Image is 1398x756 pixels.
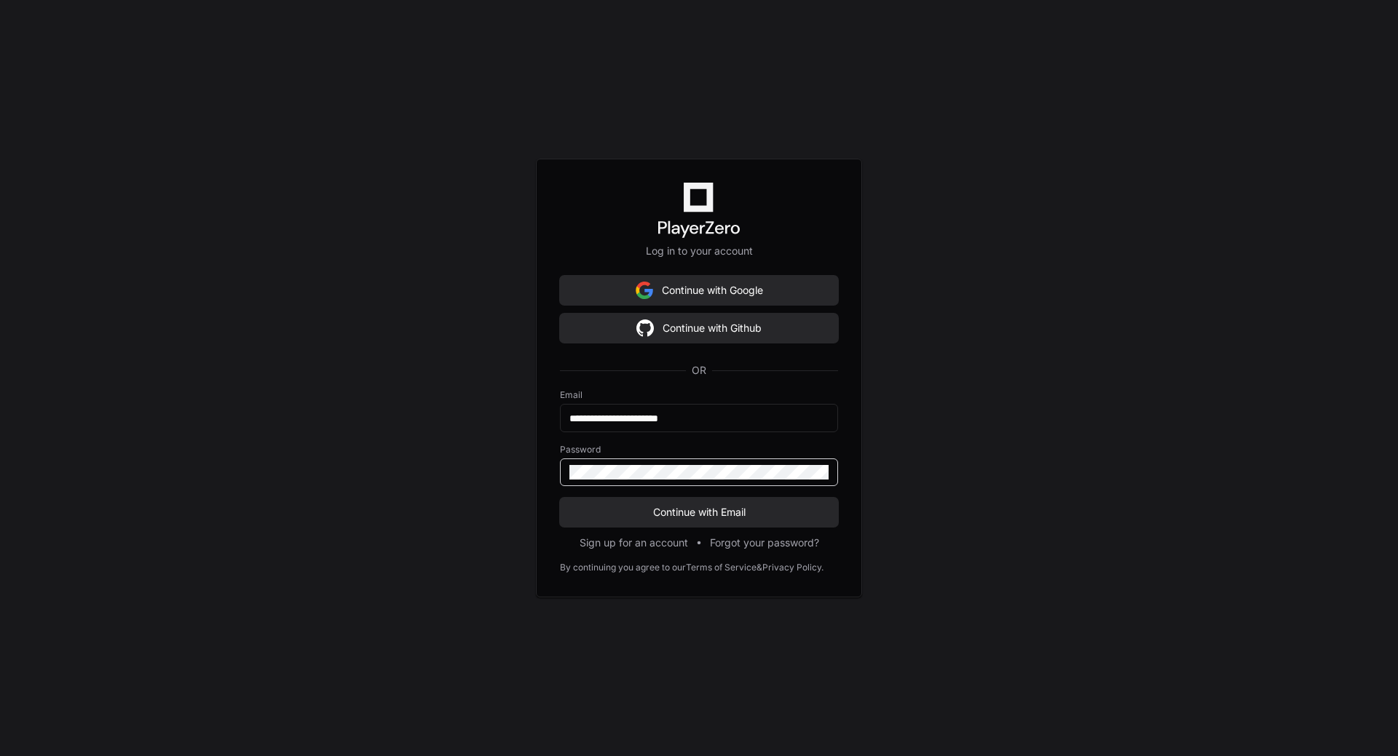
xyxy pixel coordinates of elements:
a: Privacy Policy. [762,562,824,573]
img: Sign in with google [636,276,653,305]
a: Terms of Service [686,562,757,573]
img: Sign in with google [636,314,654,343]
div: & [757,562,762,573]
label: Password [560,444,838,455]
div: By continuing you agree to our [560,562,686,573]
span: OR [686,363,712,378]
button: Sign up for an account [580,536,688,550]
button: Forgot your password? [710,536,819,550]
button: Continue with Github [560,314,838,343]
button: Continue with Email [560,498,838,527]
span: Continue with Email [560,505,838,520]
button: Continue with Google [560,276,838,305]
p: Log in to your account [560,244,838,258]
label: Email [560,389,838,401]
